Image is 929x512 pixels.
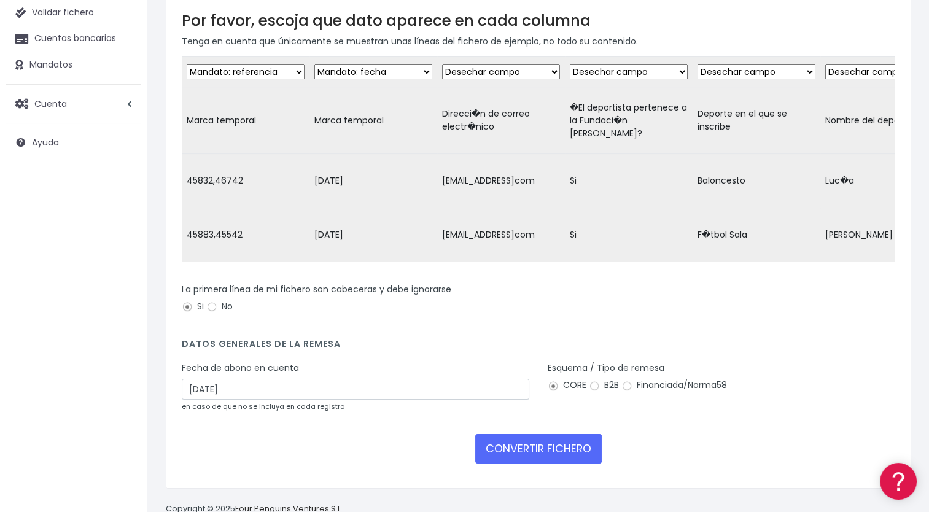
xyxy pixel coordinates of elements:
[6,91,141,117] a: Cuenta
[309,208,437,262] td: [DATE]
[621,379,727,392] label: Financiada/Norma58
[182,87,309,154] td: Marca temporal
[437,87,565,154] td: Direcci�n de correo electr�nico
[693,208,820,262] td: F�tbol Sala
[565,208,693,262] td: Si
[32,136,59,149] span: Ayuda
[182,12,895,29] h3: Por favor, escoja que dato aparece en cada columna
[182,34,895,48] p: Tenga en cuenta que únicamente se muestran unas líneas del fichero de ejemplo, no todo su contenido.
[309,154,437,208] td: [DATE]
[589,379,619,392] label: B2B
[437,154,565,208] td: [EMAIL_ADDRESS]com
[693,87,820,154] td: Deporte en el que se inscribe
[182,362,299,374] label: Fecha de abono en cuenta
[565,154,693,208] td: Si
[6,130,141,155] a: Ayuda
[475,434,602,464] button: CONVERTIR FICHERO
[6,26,141,52] a: Cuentas bancarias
[548,379,586,392] label: CORE
[206,300,233,313] label: No
[437,208,565,262] td: [EMAIL_ADDRESS]com
[693,154,820,208] td: Baloncesto
[6,52,141,78] a: Mandatos
[548,362,664,374] label: Esquema / Tipo de remesa
[565,87,693,154] td: �El deportista pertenece a la Fundaci�n [PERSON_NAME]?
[182,283,451,296] label: La primera línea de mi fichero son cabeceras y debe ignorarse
[182,401,344,411] small: en caso de que no se incluya en cada registro
[182,300,204,313] label: Si
[182,208,309,262] td: 45883,45542
[309,87,437,154] td: Marca temporal
[182,154,309,208] td: 45832,46742
[34,97,67,109] span: Cuenta
[182,339,895,355] h4: Datos generales de la remesa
